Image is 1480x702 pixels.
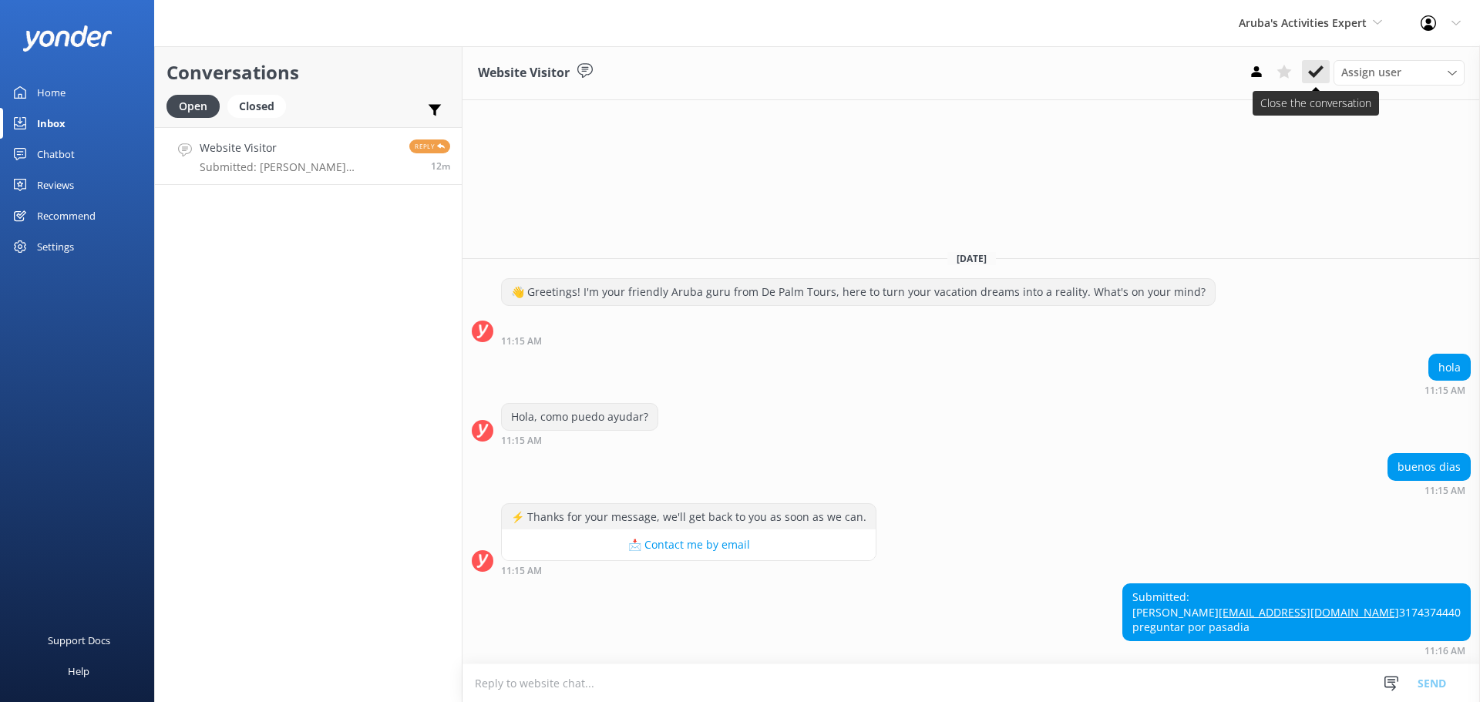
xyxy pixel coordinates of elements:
[37,139,75,170] div: Chatbot
[37,231,74,262] div: Settings
[501,335,1216,346] div: 11:15am 11-Aug-2025 (UTC -04:00) America/Caracas
[68,656,89,687] div: Help
[1429,354,1470,381] div: hola
[48,625,110,656] div: Support Docs
[37,77,66,108] div: Home
[227,95,286,118] div: Closed
[1387,485,1471,495] div: 11:15am 11-Aug-2025 (UTC -04:00) America/Caracas
[1424,385,1471,395] div: 11:15am 11-Aug-2025 (UTC -04:00) America/Caracas
[1424,647,1465,656] strong: 11:16 AM
[409,139,450,153] span: Reply
[1334,60,1465,85] div: Assign User
[502,279,1215,305] div: 👋 Greetings! I'm your friendly Aruba guru from De Palm Tours, here to turn your vacation dreams i...
[37,108,66,139] div: Inbox
[227,97,294,114] a: Closed
[155,127,462,185] a: Website VisitorSubmitted: [PERSON_NAME] [PERSON_NAME][EMAIL_ADDRESS][DOMAIN_NAME] 3174374440 preg...
[501,337,542,346] strong: 11:15 AM
[1123,584,1470,640] div: Submitted: [PERSON_NAME] 3174374440 preguntar por pasadia
[23,25,112,51] img: yonder-white-logo.png
[1239,15,1367,30] span: Aruba's Activities Expert
[501,565,876,576] div: 11:15am 11-Aug-2025 (UTC -04:00) America/Caracas
[502,504,876,530] div: ⚡ Thanks for your message, we'll get back to you as soon as we can.
[501,436,542,445] strong: 11:15 AM
[502,529,876,560] button: 📩 Contact me by email
[200,160,398,174] p: Submitted: [PERSON_NAME] [PERSON_NAME][EMAIL_ADDRESS][DOMAIN_NAME] 3174374440 preguntar por pasadia
[166,58,450,87] h2: Conversations
[502,404,658,430] div: Hola, como puedo ayudar?
[1424,386,1465,395] strong: 11:15 AM
[947,252,996,265] span: [DATE]
[431,160,450,173] span: 11:16am 11-Aug-2025 (UTC -04:00) America/Caracas
[37,200,96,231] div: Recommend
[501,566,542,576] strong: 11:15 AM
[37,170,74,200] div: Reviews
[166,97,227,114] a: Open
[501,435,658,445] div: 11:15am 11-Aug-2025 (UTC -04:00) America/Caracas
[1122,645,1471,656] div: 11:16am 11-Aug-2025 (UTC -04:00) America/Caracas
[1424,486,1465,495] strong: 11:15 AM
[478,63,570,83] h3: Website Visitor
[1388,454,1470,480] div: buenos dias
[166,95,220,118] div: Open
[200,139,398,156] h4: Website Visitor
[1219,605,1399,620] a: [EMAIL_ADDRESS][DOMAIN_NAME]
[1341,64,1401,81] span: Assign user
